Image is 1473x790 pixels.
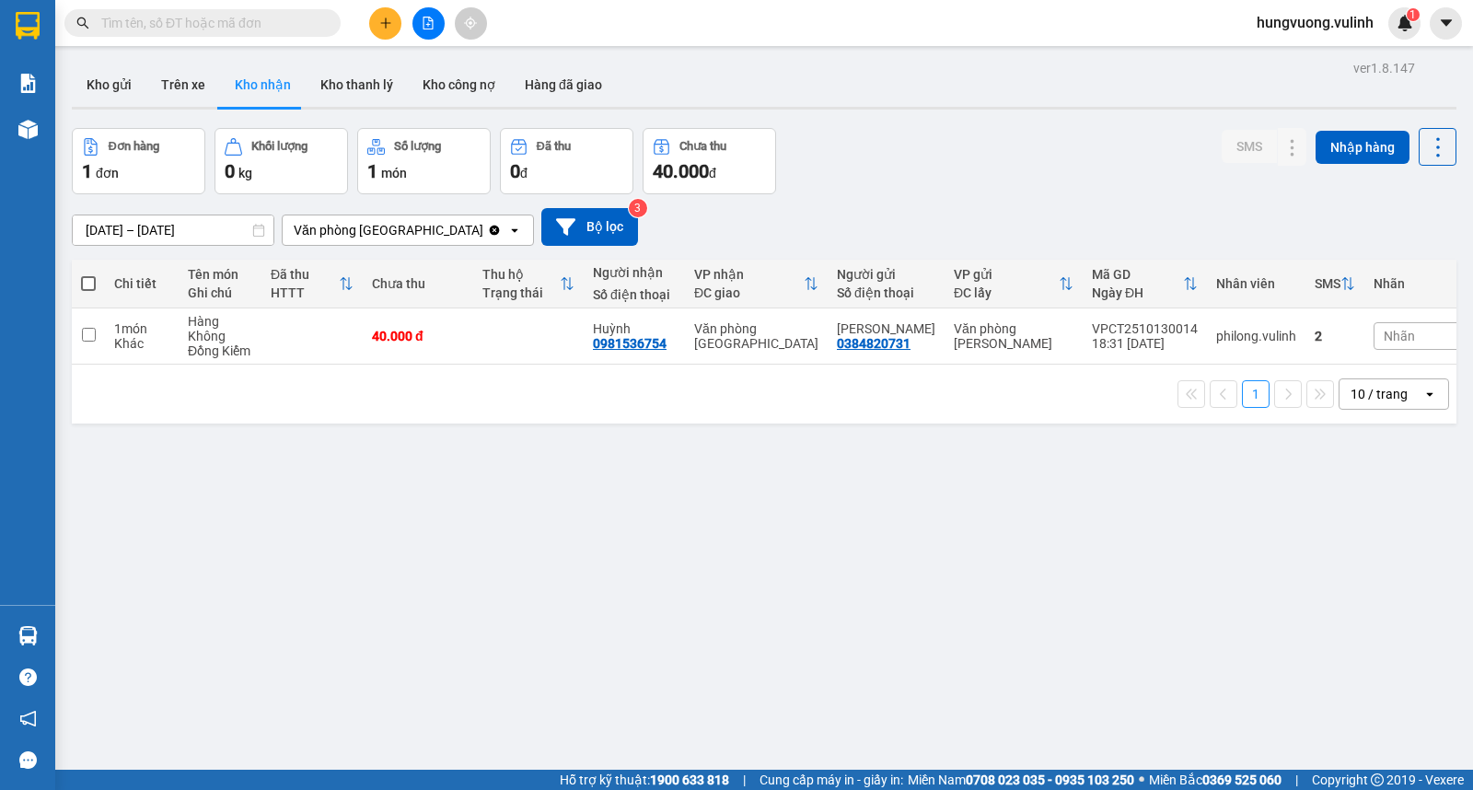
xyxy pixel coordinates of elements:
div: Chưa thu [679,140,726,153]
div: ĐC lấy [954,285,1059,300]
span: message [19,751,37,769]
div: Mã GD [1092,267,1183,282]
svg: Clear value [487,223,502,238]
span: hungvuong.vulinh [1242,11,1388,34]
div: VP nhận [694,267,804,282]
div: Số điện thoại [837,285,935,300]
button: Chưa thu40.000đ [643,128,776,194]
div: VP gửi [954,267,1059,282]
span: Miền Nam [908,770,1134,790]
button: Kho gửi [72,63,146,107]
th: Toggle SortBy [945,260,1083,308]
button: SMS [1222,130,1277,163]
span: 0 [225,160,235,182]
sup: 1 [1407,8,1420,21]
div: Văn phòng [GEOGRAPHIC_DATA] [694,321,818,351]
div: 1 món [114,321,169,336]
div: Người gửi [837,267,935,282]
span: question-circle [19,668,37,686]
button: 1 [1242,380,1270,408]
div: VPCT2510130014 [1092,321,1198,336]
span: notification [19,710,37,727]
span: đ [520,166,528,180]
div: Ghi chú [188,285,252,300]
span: file-add [422,17,435,29]
div: Văn phòng [GEOGRAPHIC_DATA] [294,221,483,239]
span: món [381,166,407,180]
span: | [743,770,746,790]
button: Đơn hàng1đơn [72,128,205,194]
button: Khối lượng0kg [215,128,348,194]
span: plus [379,17,392,29]
div: Chưa thu [372,276,464,291]
div: ver 1.8.147 [1353,58,1415,78]
span: 1 [82,160,92,182]
button: Nhập hàng [1316,131,1409,164]
span: 1 [367,160,377,182]
div: 0981536754 [593,336,667,351]
img: solution-icon [18,74,38,93]
div: Trạng thái [482,285,560,300]
span: aim [464,17,477,29]
input: Tìm tên, số ĐT hoặc mã đơn [101,13,319,33]
div: Đơn hàng [109,140,159,153]
span: caret-down [1438,15,1455,31]
span: Miền Bắc [1149,770,1282,790]
span: | [1295,770,1298,790]
button: caret-down [1430,7,1462,40]
span: Cung cấp máy in - giấy in: [760,770,903,790]
div: Khối lượng [251,140,307,153]
button: Kho nhận [220,63,306,107]
button: Hàng đã giao [510,63,617,107]
span: Nhãn [1384,329,1415,343]
span: 0 [510,160,520,182]
div: Nhân viên [1216,276,1296,291]
th: Toggle SortBy [1305,260,1364,308]
div: 18:31 [DATE] [1092,336,1198,351]
span: 1 [1409,8,1416,21]
strong: 1900 633 818 [650,773,729,787]
span: đ [709,166,716,180]
img: warehouse-icon [18,626,38,645]
svg: open [507,223,522,238]
strong: 0708 023 035 - 0935 103 250 [966,773,1134,787]
svg: open [1422,387,1437,401]
div: Số lượng [394,140,441,153]
button: Kho công nợ [408,63,510,107]
img: icon-new-feature [1397,15,1413,31]
div: Hàng Không Đồng Kiểm [188,314,252,358]
div: philong.vulinh [1216,329,1296,343]
sup: 3 [629,199,647,217]
div: 2 [1315,329,1355,343]
span: đơn [96,166,119,180]
div: Chi tiết [114,276,169,291]
div: Đã thu [537,140,571,153]
div: HTTT [271,285,339,300]
div: Nhãn [1374,276,1466,291]
div: Tên món [188,267,252,282]
th: Toggle SortBy [261,260,363,308]
span: kg [238,166,252,180]
button: Kho thanh lý [306,63,408,107]
img: logo-vxr [16,12,40,40]
div: Thu hộ [482,267,560,282]
div: Đã thu [271,267,339,282]
span: 40.000 [653,160,709,182]
div: ĐC giao [694,285,804,300]
div: Ngày ĐH [1092,285,1183,300]
div: Văn phòng [PERSON_NAME] [954,321,1073,351]
button: Số lượng1món [357,128,491,194]
div: Huỳnh [593,321,676,336]
button: file-add [412,7,445,40]
span: Hỗ trợ kỹ thuật: [560,770,729,790]
button: Bộ lọc [541,208,638,246]
div: MINH KHANG [837,321,935,336]
div: Khác [114,336,169,351]
th: Toggle SortBy [473,260,584,308]
span: copyright [1371,773,1384,786]
span: search [76,17,89,29]
div: 40.000 đ [372,329,464,343]
strong: 0369 525 060 [1202,773,1282,787]
div: SMS [1315,276,1340,291]
button: aim [455,7,487,40]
